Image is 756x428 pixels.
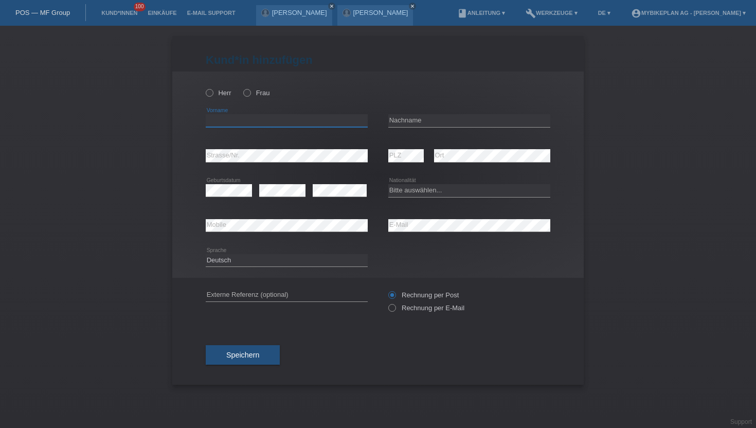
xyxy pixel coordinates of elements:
a: DE ▾ [593,10,616,16]
input: Rechnung per E-Mail [388,304,395,317]
button: Speichern [206,345,280,365]
input: Frau [243,89,250,96]
label: Rechnung per Post [388,291,459,299]
a: E-Mail Support [182,10,241,16]
a: bookAnleitung ▾ [452,10,510,16]
a: Support [730,418,752,425]
i: close [410,4,415,9]
a: Einkäufe [142,10,182,16]
i: book [457,8,467,19]
input: Rechnung per Post [388,291,395,304]
a: account_circleMybikeplan AG - [PERSON_NAME] ▾ [626,10,751,16]
input: Herr [206,89,212,96]
label: Frau [243,89,269,97]
label: Herr [206,89,231,97]
a: close [328,3,335,10]
h1: Kund*in hinzufügen [206,53,550,66]
i: close [329,4,334,9]
i: account_circle [631,8,641,19]
span: 100 [134,3,146,11]
span: Speichern [226,351,259,359]
a: [PERSON_NAME] [353,9,408,16]
label: Rechnung per E-Mail [388,304,464,312]
a: POS — MF Group [15,9,70,16]
a: Kund*innen [96,10,142,16]
a: buildWerkzeuge ▾ [520,10,583,16]
a: close [409,3,416,10]
i: build [526,8,536,19]
a: [PERSON_NAME] [272,9,327,16]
